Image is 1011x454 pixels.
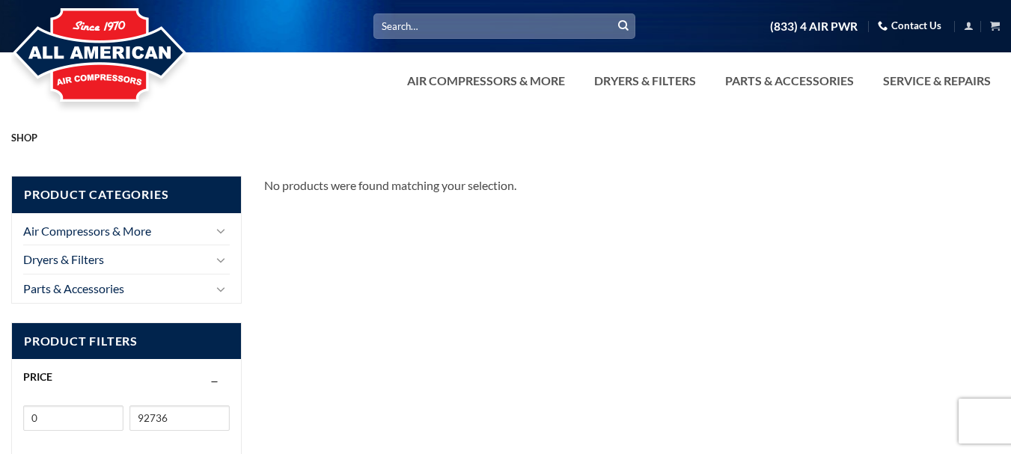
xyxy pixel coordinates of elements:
input: Search… [373,13,635,38]
button: Toggle [212,221,230,239]
a: View cart [990,16,1000,35]
a: Air Compressors & More [23,217,208,245]
nav: Breadcrumb [11,132,1000,144]
span: Price [23,370,52,383]
input: Min price [23,405,123,431]
button: Toggle [212,280,230,298]
input: Max price [129,405,230,431]
a: Dryers & Filters [23,245,208,274]
a: Login [964,16,974,35]
span: Product Categories [12,177,241,213]
div: No products were found matching your selection. [264,176,1000,195]
a: Parts & Accessories [716,66,863,96]
a: Air Compressors & More [398,66,574,96]
a: Contact Us [878,14,941,37]
button: Toggle [212,251,230,269]
a: Dryers & Filters [585,66,705,96]
a: Parts & Accessories [23,274,208,303]
button: Submit [612,15,635,37]
a: (833) 4 AIR PWR [770,13,858,40]
span: Product Filters [12,323,241,360]
a: Service & Repairs [874,66,1000,96]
